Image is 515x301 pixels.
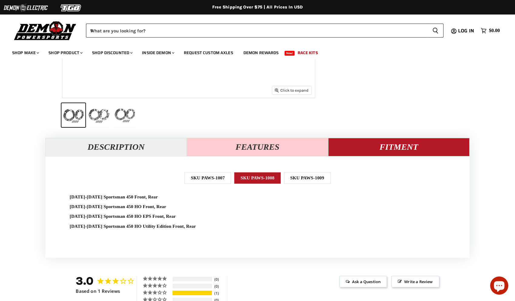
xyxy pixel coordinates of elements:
[488,276,510,296] inbox-online-store-chat: Shopify online store chat
[70,214,445,219] p: [DATE]-[DATE] Sportsman 450 HO EPS Front, Rear
[86,24,428,38] input: When autocomplete results are available use up and down arrows to review and enter to select
[184,172,231,184] div: SKU PAWS-1007
[285,51,295,56] span: New!
[187,138,328,156] button: Features
[143,290,172,295] div: 3 ★
[3,2,48,14] img: Demon Electric Logo 2
[70,204,445,209] p: [DATE]-[DATE] Sportsman 450 HO Front, Rear
[293,47,322,59] a: Race Kits
[70,224,445,229] p: [DATE]-[DATE] Sportsman 450 HO Utility Edition Front, Rear
[272,86,312,94] button: Click to expand
[70,195,445,200] p: [DATE]-[DATE] Sportsman 450 Front, Rear
[213,291,226,296] div: 1
[173,291,212,295] div: 3-Star Ratings
[173,291,212,295] div: 100%
[137,47,178,59] a: Inside Demon
[234,172,281,184] div: SKU PAWS-1008
[86,24,444,38] form: Product
[15,5,500,10] div: Free Shipping Over $75 | All Prices In USD
[458,27,474,34] span: Log in
[76,274,94,287] strong: 3.0
[48,2,94,14] img: TGB Logo 2
[179,47,238,59] a: Request Custom Axles
[61,103,85,127] button: Polaris Sportsman 450 Rugged Wheel Spacer thumbnail
[8,47,43,59] a: Shop Make
[455,28,478,34] a: Log in
[113,103,137,127] button: Polaris Sportsman 450 Rugged Wheel Spacer thumbnail
[76,289,120,294] span: Based on 1 Reviews
[275,88,309,93] span: Click to expand
[284,172,331,184] div: SKU PAWS-1009
[478,26,503,35] a: $0.00
[8,44,498,59] ul: Main menu
[12,20,78,41] img: Demon Powersports
[44,47,86,59] a: Shop Product
[239,47,283,59] a: Demon Rewards
[328,138,470,156] button: Fitment
[339,276,387,287] span: Ask a Question
[391,276,439,287] span: Write a Review
[87,47,136,59] a: Shop Discounted
[45,138,187,156] button: Description
[489,28,500,34] span: $0.00
[428,24,444,38] button: Search
[87,103,111,127] button: Polaris Sportsman 450 Rugged Wheel Spacer thumbnail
